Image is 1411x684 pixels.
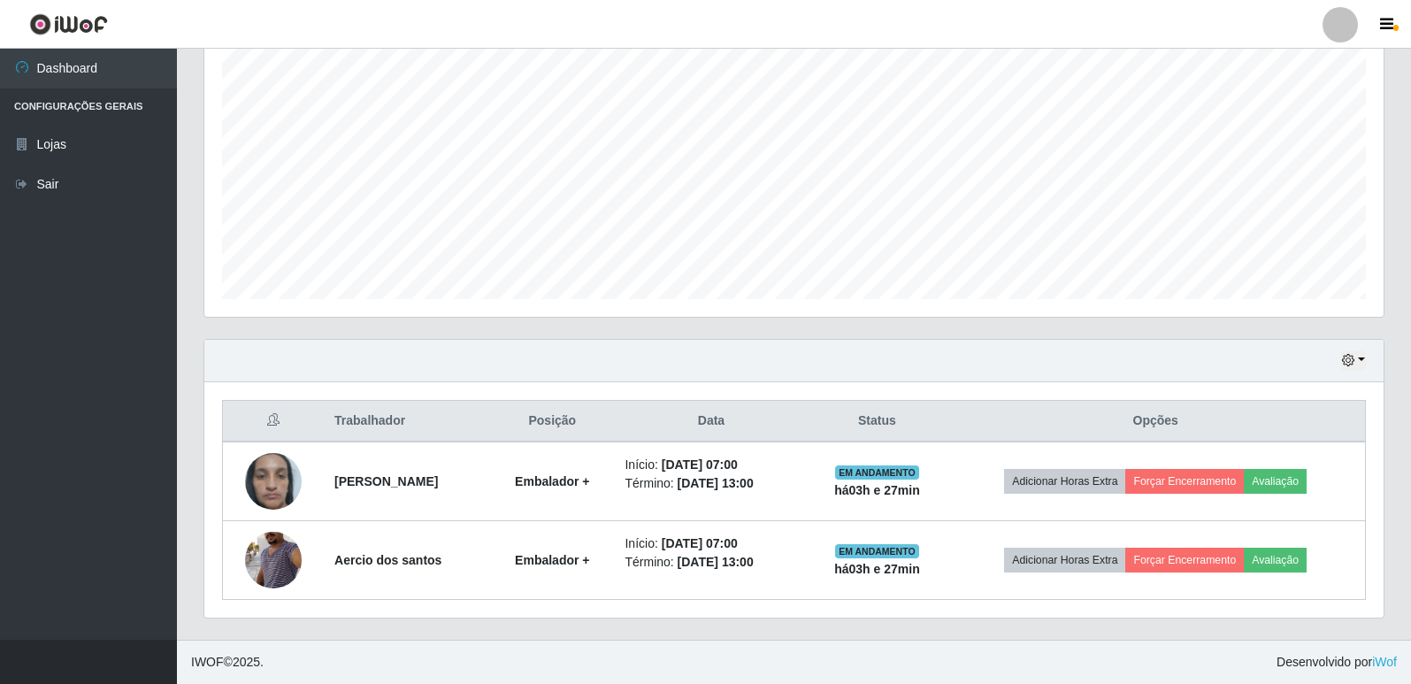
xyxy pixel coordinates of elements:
span: EM ANDAMENTO [835,465,919,480]
a: iWof [1372,655,1397,669]
time: [DATE] 07:00 [662,536,738,550]
li: Término: [625,474,797,493]
button: Adicionar Horas Extra [1004,469,1125,494]
button: Avaliação [1244,548,1307,573]
span: IWOF [191,655,224,669]
strong: Aercio dos santos [334,553,441,567]
strong: há 03 h e 27 min [834,483,920,497]
li: Início: [625,456,797,474]
span: EM ANDAMENTO [835,544,919,558]
img: CoreUI Logo [29,13,108,35]
th: Trabalhador [324,401,490,442]
time: [DATE] 13:00 [678,476,754,490]
th: Opções [946,401,1365,442]
button: Adicionar Horas Extra [1004,548,1125,573]
span: © 2025 . [191,653,264,672]
th: Status [808,401,946,442]
strong: Embalador + [515,474,589,488]
li: Término: [625,553,797,572]
time: [DATE] 07:00 [662,457,738,472]
img: 1756487659236.jpeg [245,510,302,611]
time: [DATE] 13:00 [678,555,754,569]
strong: Embalador + [515,553,589,567]
li: Início: [625,534,797,553]
span: Desenvolvido por [1277,653,1397,672]
strong: [PERSON_NAME] [334,474,438,488]
button: Forçar Encerramento [1125,548,1244,573]
button: Avaliação [1244,469,1307,494]
img: 1756337555604.jpeg [245,431,302,532]
th: Posição [490,401,614,442]
button: Forçar Encerramento [1125,469,1244,494]
strong: há 03 h e 27 min [834,562,920,576]
th: Data [614,401,808,442]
